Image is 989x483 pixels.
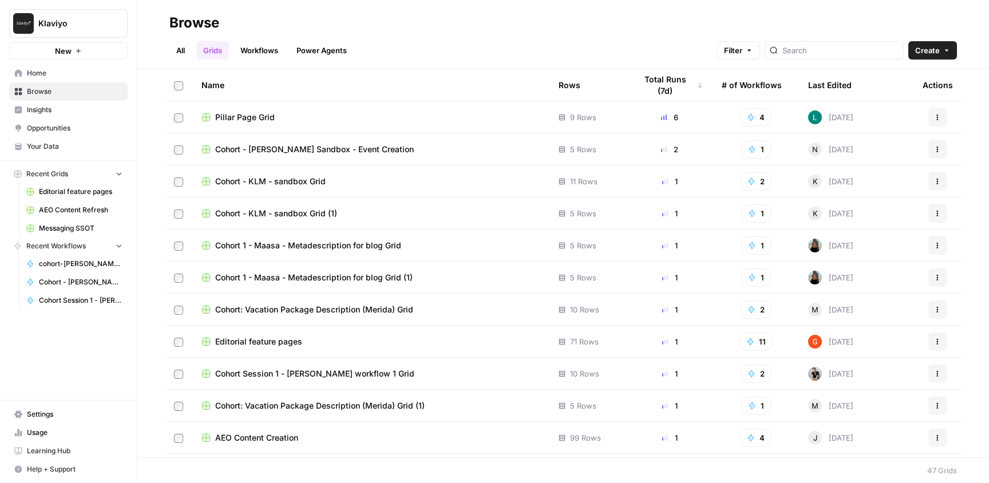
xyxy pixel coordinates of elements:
[636,368,703,379] div: 1
[808,367,853,381] div: [DATE]
[201,432,540,444] a: AEO Content Creation
[39,277,122,287] span: Cohort - [PERSON_NAME] Workflow Test (Meta desc. existing blog)
[38,18,108,29] span: Klaviyo
[741,268,772,287] button: 1
[808,110,822,124] img: oag9nmrimu302lf152fi96xvgb6b
[39,223,122,233] span: Messaging SSOT
[636,272,703,283] div: 1
[27,427,122,438] span: Usage
[808,271,822,284] img: octaxnk3oxqn3tdy5wfh2wr0s0xc
[570,144,596,155] span: 5 Rows
[201,368,540,379] a: Cohort Session 1 - [PERSON_NAME] workflow 1 Grid
[201,176,540,187] a: Cohort - KLM - sandbox Grid
[808,431,853,445] div: [DATE]
[55,45,72,57] span: New
[923,69,953,101] div: Actions
[21,255,128,273] a: cohort-[PERSON_NAME]-meta-description
[570,336,599,347] span: 71 Rows
[813,176,818,187] span: K
[169,14,219,32] div: Browse
[808,303,853,316] div: [DATE]
[21,219,128,237] a: Messaging SSOT
[215,144,414,155] span: Cohort - [PERSON_NAME] Sandbox - Event Creation
[717,41,760,60] button: Filter
[570,368,599,379] span: 10 Rows
[813,432,817,444] span: J
[27,409,122,419] span: Settings
[9,42,128,60] button: New
[808,175,853,188] div: [DATE]
[9,82,128,101] a: Browse
[808,110,853,124] div: [DATE]
[9,101,128,119] a: Insights
[740,365,772,383] button: 2
[570,240,596,251] span: 5 Rows
[908,41,957,60] button: Create
[722,69,782,101] div: # of Workflows
[201,240,540,251] a: Cohort 1 - Maasa - Metadescription for blog Grid
[27,105,122,115] span: Insights
[290,41,354,60] a: Power Agents
[26,169,68,179] span: Recent Grids
[9,442,128,460] a: Learning Hub
[808,271,853,284] div: [DATE]
[636,208,703,219] div: 1
[215,368,414,379] span: Cohort Session 1 - [PERSON_NAME] workflow 1 Grid
[927,465,957,476] div: 47 Grids
[215,336,302,347] span: Editorial feature pages
[570,272,596,283] span: 5 Rows
[636,144,703,155] div: 2
[636,240,703,251] div: 1
[740,172,772,191] button: 2
[915,45,940,56] span: Create
[39,295,122,306] span: Cohort Session 1 - [PERSON_NAME] blog metadescription
[636,112,703,123] div: 6
[9,405,128,423] a: Settings
[812,304,818,315] span: M
[13,13,34,34] img: Klaviyo Logo
[27,464,122,474] span: Help + Support
[636,304,703,315] div: 1
[27,86,122,97] span: Browse
[215,432,298,444] span: AEO Content Creation
[215,240,401,251] span: Cohort 1 - Maasa - Metadescription for blog Grid
[201,112,540,123] a: Pillar Page Grid
[813,208,818,219] span: K
[9,137,128,156] a: Your Data
[559,69,580,101] div: Rows
[808,399,853,413] div: [DATE]
[201,272,540,283] a: Cohort 1 - Maasa - Metadescription for blog Grid (1)
[808,335,853,349] div: [DATE]
[741,140,772,159] button: 1
[169,41,192,60] a: All
[812,144,818,155] span: N
[808,69,852,101] div: Last Edited
[636,432,703,444] div: 1
[21,273,128,291] a: Cohort - [PERSON_NAME] Workflow Test (Meta desc. existing blog)
[808,239,822,252] img: octaxnk3oxqn3tdy5wfh2wr0s0xc
[812,400,818,411] span: M
[570,304,599,315] span: 10 Rows
[39,205,122,215] span: AEO Content Refresh
[741,204,772,223] button: 1
[27,123,122,133] span: Opportunities
[39,187,122,197] span: Editorial feature pages
[21,201,128,219] a: AEO Content Refresh
[27,446,122,456] span: Learning Hub
[201,208,540,219] a: Cohort - KLM - sandbox Grid (1)
[9,64,128,82] a: Home
[201,304,540,315] a: Cohort: Vacation Package Description (Merida) Grid
[9,237,128,255] button: Recent Workflows
[9,119,128,137] a: Opportunities
[215,112,275,123] span: Pillar Page Grid
[570,400,596,411] span: 5 Rows
[27,141,122,152] span: Your Data
[570,432,601,444] span: 99 Rows
[27,68,122,78] span: Home
[9,165,128,183] button: Recent Grids
[201,144,540,155] a: Cohort - [PERSON_NAME] Sandbox - Event Creation
[808,335,822,349] img: ep2s7dd3ojhp11nu5ayj08ahj9gv
[196,41,229,60] a: Grids
[201,336,540,347] a: Editorial feature pages
[215,176,326,187] span: Cohort - KLM - sandbox Grid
